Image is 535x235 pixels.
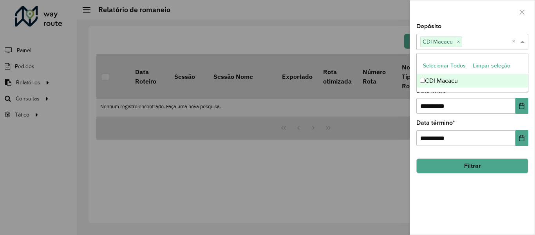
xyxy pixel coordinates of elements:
[455,37,462,47] span: ×
[416,158,528,173] button: Filtrar
[469,60,514,72] button: Limpar seleção
[416,22,441,31] label: Depósito
[416,118,455,128] label: Data término
[515,130,528,146] button: Choose Date
[515,98,528,114] button: Choose Date
[417,74,528,87] div: CDI Macacu
[512,37,519,46] span: Clear all
[416,53,528,92] ng-dropdown-panel: Options list
[421,37,455,46] span: CDI Macacu
[419,60,469,72] button: Selecionar Todos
